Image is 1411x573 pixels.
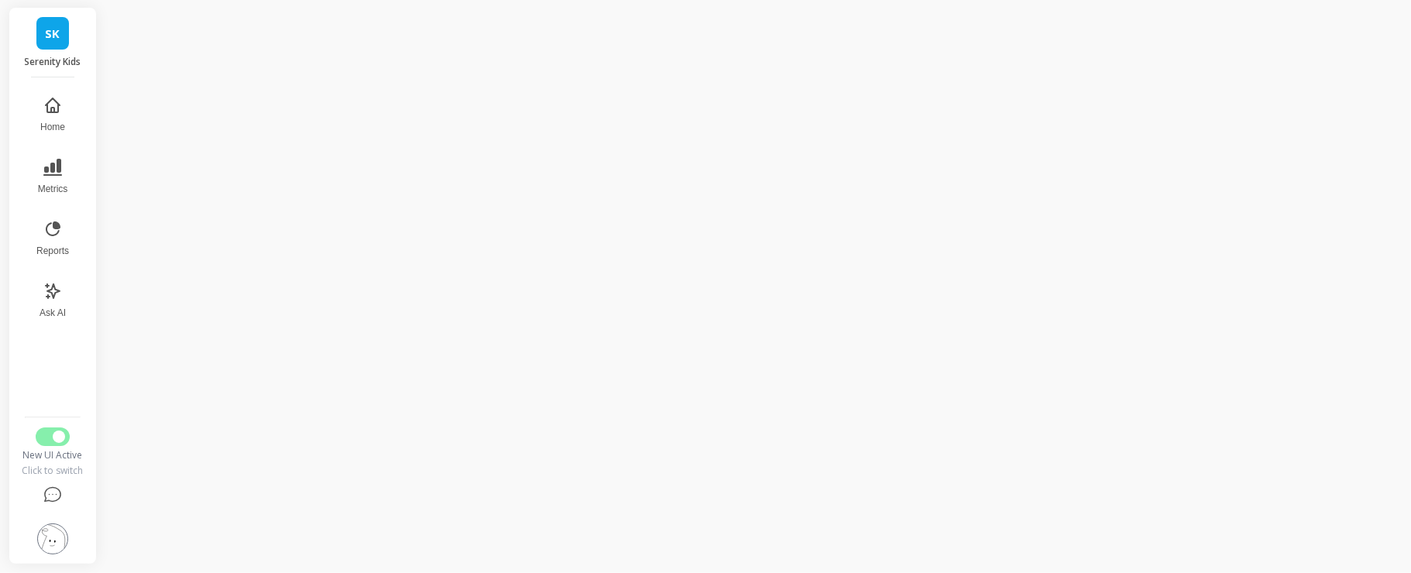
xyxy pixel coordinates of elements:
span: Ask AI [40,307,66,319]
span: Reports [36,245,69,257]
p: Serenity Kids [25,56,81,68]
span: Metrics [38,183,68,195]
span: Home [40,121,65,133]
button: Switch to Legacy UI [36,427,70,446]
button: Ask AI [27,273,78,328]
button: Reports [27,211,78,266]
div: New UI Active [21,449,84,461]
button: Metrics [27,149,78,204]
button: Settings [21,514,84,564]
button: Home [27,87,78,142]
img: profile picture [37,523,68,554]
div: Click to switch [21,465,84,477]
button: Help [21,477,84,514]
span: SK [46,25,60,43]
